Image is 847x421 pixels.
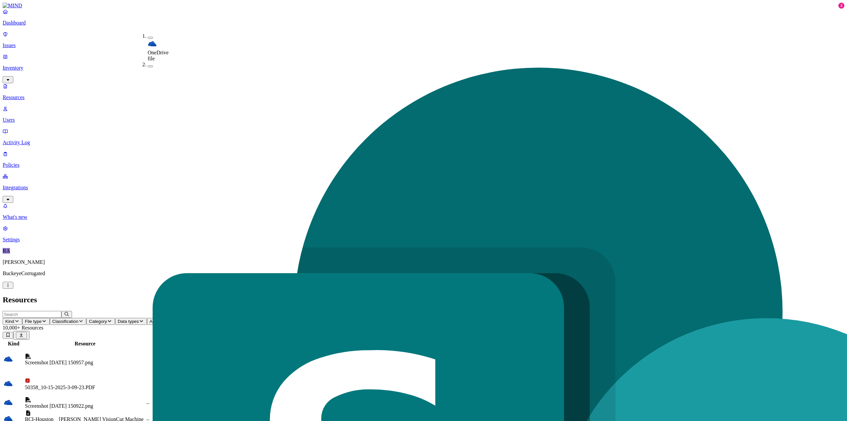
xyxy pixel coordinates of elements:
[4,398,13,407] img: onedrive
[3,65,844,71] p: Inventory
[52,319,79,324] span: Classification
[3,42,844,48] p: Issues
[25,403,145,409] div: Screenshot [DATE] 150922.png
[3,83,844,100] a: Resources
[3,20,844,26] p: Dashboard
[3,54,844,82] a: Inventory
[5,319,14,324] span: Kind
[3,9,844,26] a: Dashboard
[3,31,844,48] a: Issues
[3,106,844,123] a: Users
[3,117,844,123] p: Users
[3,151,844,168] a: Policies
[3,185,844,191] p: Integrations
[4,341,24,347] div: Kind
[118,319,139,324] span: Data types
[148,50,169,61] span: OneDrive file
[3,295,844,304] h2: Resources
[3,173,844,202] a: Integrations
[3,237,844,243] p: Settings
[3,271,844,276] p: BuckeyeCorrugated
[3,162,844,168] p: Policies
[25,378,30,383] img: adobe-pdf
[3,214,844,220] p: What's new
[3,259,844,265] p: [PERSON_NAME]
[3,94,844,100] p: Resources
[3,3,844,9] a: MIND
[4,379,13,388] img: onedrive
[3,225,844,243] a: Settings
[3,311,61,318] input: Search
[3,325,43,331] span: 10,000+ Resources
[3,128,844,146] a: Activity Log
[25,319,41,324] span: File type
[3,203,844,220] a: What's new
[4,354,13,364] img: onedrive
[3,140,844,146] p: Activity Log
[3,248,10,254] span: RA
[25,341,145,347] div: Resource
[25,360,145,366] div: Screenshot [DATE] 150957.png
[838,3,844,9] div: 3
[25,385,145,391] div: 50358_10-15-2025-3-09-23.PDF
[89,319,107,324] span: Category
[3,3,22,9] img: MIND
[148,39,157,48] img: onedrive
